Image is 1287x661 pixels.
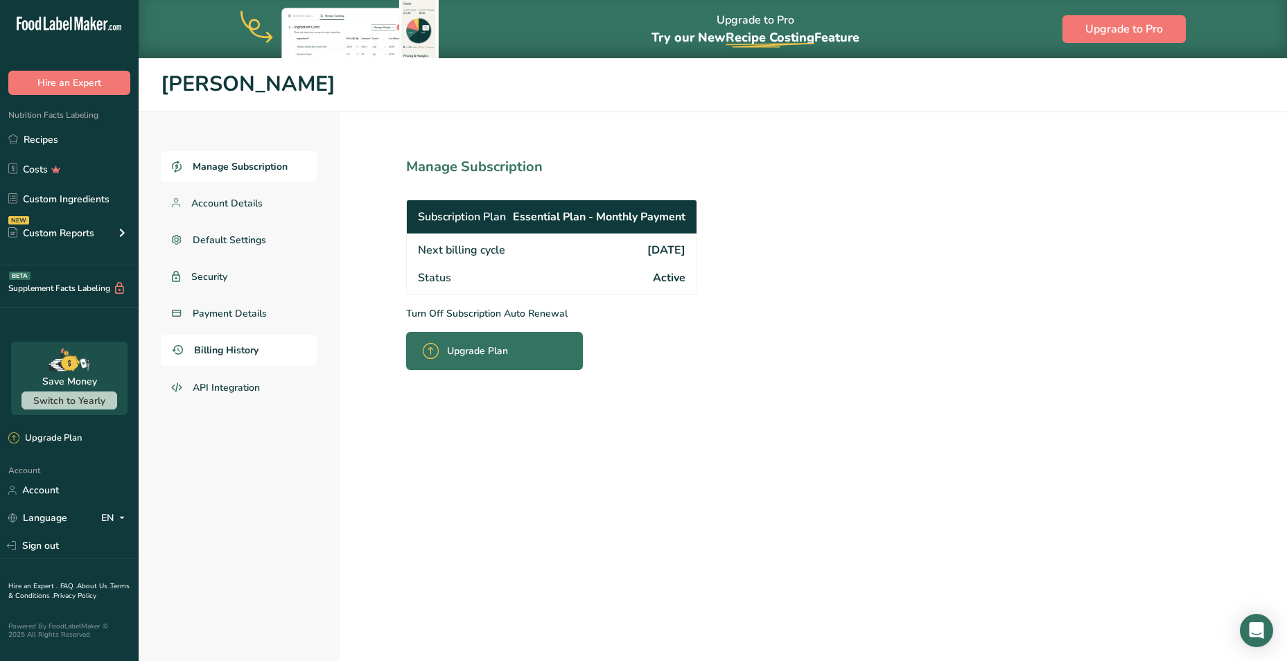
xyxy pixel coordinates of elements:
[8,581,58,591] a: Hire an Expert .
[193,306,267,321] span: Payment Details
[8,432,82,446] div: Upgrade Plan
[161,224,317,256] a: Default Settings
[447,344,508,358] span: Upgrade Plan
[161,335,317,366] a: Billing History
[42,374,97,389] div: Save Money
[161,371,317,405] a: API Integration
[8,622,130,639] div: Powered By FoodLabelMaker © 2025 All Rights Reserved
[418,242,505,258] span: Next billing cycle
[1240,614,1273,647] div: Open Intercom Messenger
[193,233,266,247] span: Default Settings
[194,343,259,358] span: Billing History
[8,216,29,224] div: NEW
[77,581,110,591] a: About Us .
[161,151,317,182] a: Manage Subscription
[8,71,130,95] button: Hire an Expert
[8,226,94,240] div: Custom Reports
[161,188,317,219] a: Account Details
[60,581,77,591] a: FAQ .
[33,394,105,407] span: Switch to Yearly
[193,380,260,395] span: API Integration
[406,157,758,177] h1: Manage Subscription
[161,298,317,329] a: Payment Details
[21,391,117,409] button: Switch to Yearly
[647,242,685,258] span: [DATE]
[161,69,1265,100] h1: [PERSON_NAME]
[9,272,30,280] div: BETA
[1062,15,1186,43] button: Upgrade to Pro
[161,261,317,292] a: Security
[406,306,758,321] p: Turn Off Subscription Auto Renewal
[101,510,130,527] div: EN
[191,196,263,211] span: Account Details
[8,581,130,601] a: Terms & Conditions .
[726,29,814,46] span: Recipe Costing
[193,159,288,174] span: Manage Subscription
[418,209,506,225] span: Subscription Plan
[651,29,859,46] span: Try our New Feature
[191,270,227,284] span: Security
[653,270,685,286] span: Active
[1085,21,1163,37] span: Upgrade to Pro
[513,209,685,225] span: Essential Plan - Monthly Payment
[418,270,451,286] span: Status
[53,591,96,601] a: Privacy Policy
[651,1,859,58] div: Upgrade to Pro
[8,506,67,530] a: Language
